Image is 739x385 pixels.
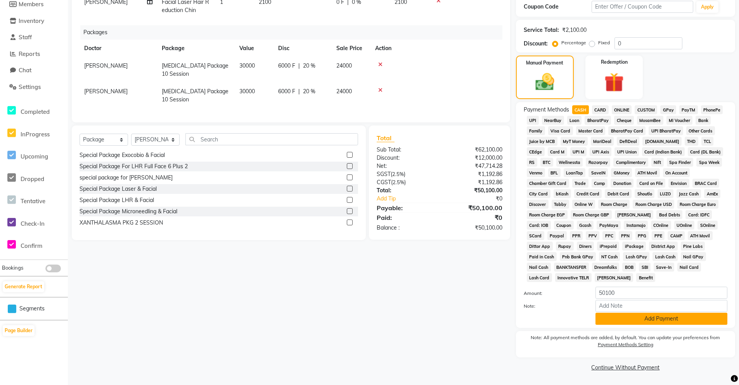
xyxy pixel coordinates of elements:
[602,231,616,240] span: PPC
[19,83,41,91] span: Settings
[635,231,649,240] span: PPG
[595,287,727,299] input: Amount
[688,147,723,156] span: Card (DL Bank)
[623,252,649,261] span: Lash GPay
[440,186,508,195] div: ₹50,100.00
[688,231,713,240] span: ATH Movil
[696,158,722,167] span: Spa Week
[371,224,440,232] div: Balance :
[554,189,571,198] span: bKash
[527,168,545,177] span: Venmo
[552,200,569,209] span: Tabby
[677,200,718,209] span: Room Charge Euro
[617,137,639,146] span: DefiDeal
[681,242,705,251] span: Pine Labs
[585,116,611,125] span: BharatPay
[3,325,35,336] button: Page Builder
[637,116,663,125] span: MosamBee
[555,273,592,282] span: Innovative TELR
[697,221,718,230] span: SOnline
[298,62,300,70] span: |
[639,263,651,272] span: SBI
[19,50,40,57] span: Reports
[696,1,718,13] button: Apply
[666,116,693,125] span: MI Voucher
[527,231,544,240] span: SCard
[527,263,551,272] span: Nail Cash
[633,200,674,209] span: Room Charge USD
[440,146,508,154] div: ₹62,100.00
[239,62,255,69] span: 30000
[2,17,66,26] a: Inventory
[561,137,588,146] span: MyT Money
[598,341,653,348] label: Payment Methods Setting
[590,147,611,156] span: UPI Axis
[524,40,548,48] div: Discount:
[586,231,599,240] span: PPV
[564,168,586,177] span: LoanTap
[21,131,50,138] span: InProgress
[548,147,567,156] span: Card M
[592,179,608,188] span: Comp
[611,168,632,177] span: GMoney
[235,40,273,57] th: Value
[595,300,727,312] input: Add Note
[370,40,502,57] th: Action
[658,189,673,198] span: LUZO
[451,195,508,203] div: ₹0
[605,189,632,198] span: Debit Card
[651,221,671,230] span: COnline
[518,303,590,310] label: Note:
[185,133,358,145] input: Search
[2,83,66,92] a: Settings
[556,158,583,167] span: Wellnessta
[554,263,589,272] span: BANKTANSFER
[440,224,508,232] div: ₹50,100.00
[21,108,50,115] span: Completed
[371,170,440,178] div: ( )
[591,137,614,146] span: MariDeal
[371,162,440,170] div: Net:
[595,313,727,325] button: Add Payment
[80,219,163,227] div: XANTHALASMA PKG 2 SESSION
[642,147,685,156] span: Card (Indian Bank)
[652,252,678,261] span: Lash Cash
[652,231,665,240] span: PPE
[527,273,552,282] span: Lash Card
[667,158,694,167] span: Spa Finder
[598,39,610,46] label: Fixed
[548,126,573,135] span: Visa Card
[517,364,734,372] a: Continue Without Payment
[440,178,508,186] div: ₹1,192.86
[371,186,440,195] div: Total:
[524,26,559,34] div: Service Total:
[685,137,698,146] span: THD
[679,105,698,114] span: PayTM
[608,126,646,135] span: BharatPay Card
[527,252,557,261] span: Paid in Cash
[612,105,632,114] span: ONLINE
[542,116,564,125] span: NearBuy
[577,242,594,251] span: Diners
[597,242,619,251] span: iPrepaid
[674,221,695,230] span: UOnline
[547,231,567,240] span: Paypal
[527,126,545,135] span: Family
[332,40,370,57] th: Sale Price
[530,71,560,93] img: _cash.svg
[524,334,727,351] label: Note: All payment methods are added, by default. You can update your preferences from
[440,170,508,178] div: ₹1,192.86
[572,105,589,114] span: CASH
[598,200,630,209] span: Room Charge
[392,171,404,177] span: 2.5%
[80,196,154,204] div: Special Package LHR & Facial
[527,242,553,251] span: Dittor App
[527,179,569,188] span: Chamber Gift Card
[80,25,508,40] div: Packages
[613,158,648,167] span: Complimentary
[668,179,689,188] span: Envision
[635,168,660,177] span: ATH Movil
[19,17,44,24] span: Inventory
[614,116,634,125] span: Cheque
[548,168,561,177] span: BFL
